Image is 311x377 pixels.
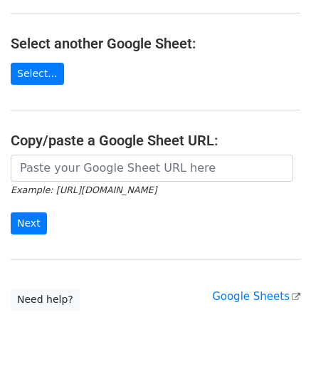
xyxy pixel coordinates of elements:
[11,132,300,149] h4: Copy/paste a Google Sheet URL:
[240,309,311,377] iframe: Chat Widget
[11,35,300,52] h4: Select another Google Sheet:
[11,63,64,85] a: Select...
[11,212,47,234] input: Next
[212,290,300,303] a: Google Sheets
[11,289,80,311] a: Need help?
[11,155,293,182] input: Paste your Google Sheet URL here
[11,185,157,195] small: Example: [URL][DOMAIN_NAME]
